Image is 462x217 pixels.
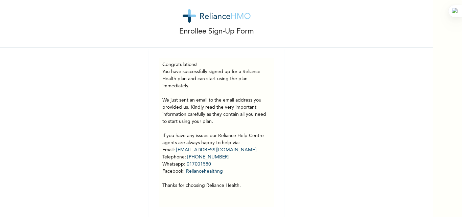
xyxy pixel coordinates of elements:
[176,148,256,152] a: [EMAIL_ADDRESS][DOMAIN_NAME]
[187,162,211,167] a: 017001580
[186,169,223,174] a: Reliancehealthng
[162,68,271,189] p: You have successfully signed up for a Reliance Health plan and can start using the plan immediate...
[187,155,229,159] a: [PHONE_NUMBER]
[183,9,251,23] img: logo
[179,26,254,37] p: Enrollee Sign-Up Form
[162,61,271,68] h3: Congratulations!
